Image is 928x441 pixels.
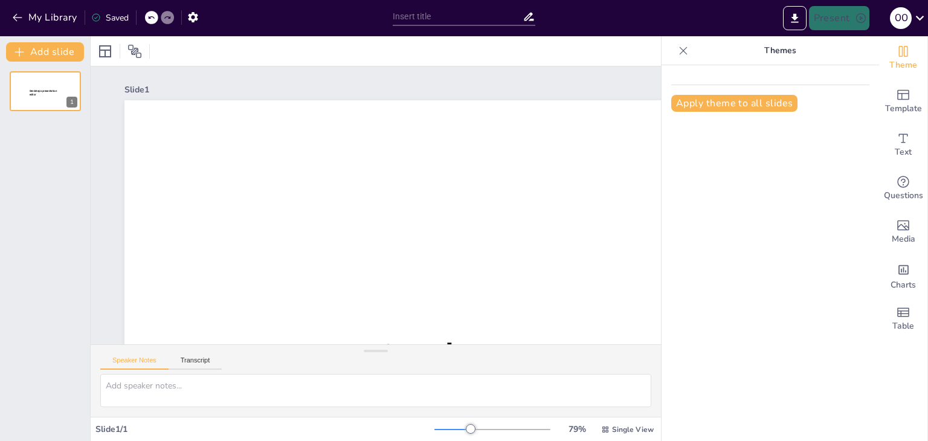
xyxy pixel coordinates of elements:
[892,233,915,246] span: Media
[895,146,912,159] span: Text
[879,210,927,254] div: Add images, graphics, shapes or video
[393,8,523,25] input: Insert title
[124,84,914,95] div: Slide 1
[890,7,912,29] div: O O
[889,59,917,72] span: Theme
[9,8,82,27] button: My Library
[884,189,923,202] span: Questions
[879,297,927,341] div: Add a table
[892,320,914,333] span: Table
[890,6,912,30] button: O O
[100,356,169,370] button: Speaker Notes
[879,254,927,297] div: Add charts and graphs
[879,167,927,210] div: Get real-time input from your audience
[783,6,807,30] button: Export to PowerPoint
[562,423,591,435] div: 79 %
[30,89,57,96] span: Sendsteps presentation editor
[879,36,927,80] div: Change the overall theme
[671,95,797,112] button: Apply theme to all slides
[879,123,927,167] div: Add text boxes
[95,42,115,61] div: Layout
[6,42,84,62] button: Add slide
[169,356,222,370] button: Transcript
[10,71,81,111] div: Sendsteps presentation editor1
[91,12,129,24] div: Saved
[612,425,654,434] span: Single View
[809,6,869,30] button: Present
[891,278,916,292] span: Charts
[378,338,732,424] span: Sendsteps presentation editor
[885,102,922,115] span: Template
[693,36,867,65] p: Themes
[879,80,927,123] div: Add ready made slides
[66,97,77,108] div: 1
[95,423,434,435] div: Slide 1 / 1
[127,44,142,59] span: Position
